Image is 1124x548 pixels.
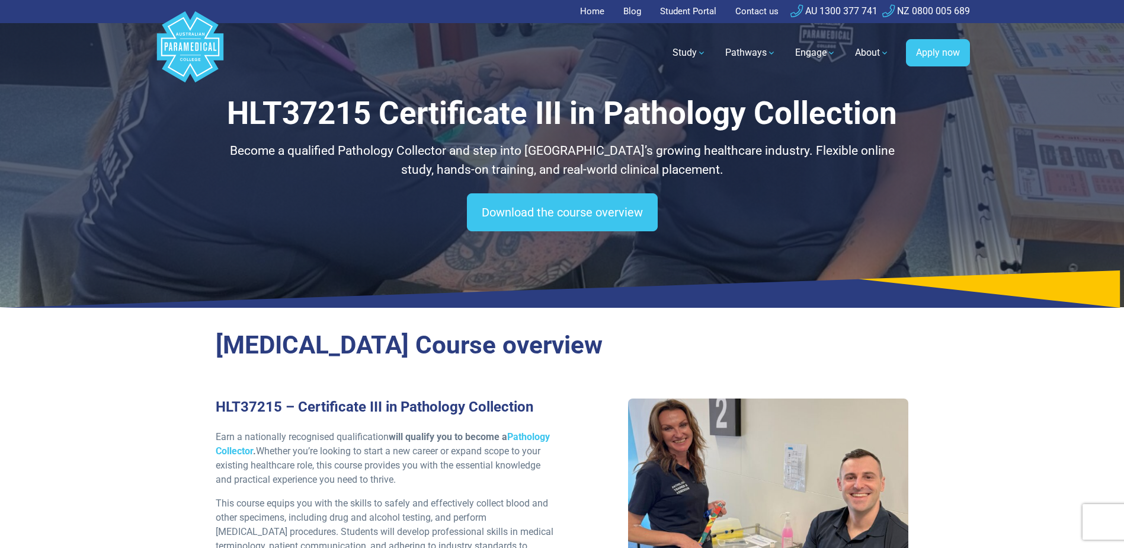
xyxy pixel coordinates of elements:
[216,431,550,457] a: Pathology Collector
[155,23,226,83] a: Australian Paramedical College
[216,399,555,416] h3: HLT37215 – Certificate III in Pathology Collection
[906,39,970,66] a: Apply now
[216,430,555,487] p: Earn a nationally recognised qualification Whether you’re looking to start a new career or expand...
[216,431,550,457] strong: will qualify you to become a .
[848,36,896,69] a: About
[665,36,713,69] a: Study
[718,36,783,69] a: Pathways
[216,330,909,361] h2: [MEDICAL_DATA] Course overview
[788,36,843,69] a: Engage
[790,5,878,17] a: AU 1300 377 741
[467,193,658,231] a: Download the course overview
[216,142,909,179] p: Become a qualified Pathology Collector and step into [GEOGRAPHIC_DATA]’s growing healthcare indus...
[882,5,970,17] a: NZ 0800 005 689
[216,95,909,132] h1: HLT37215 Certificate III in Pathology Collection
